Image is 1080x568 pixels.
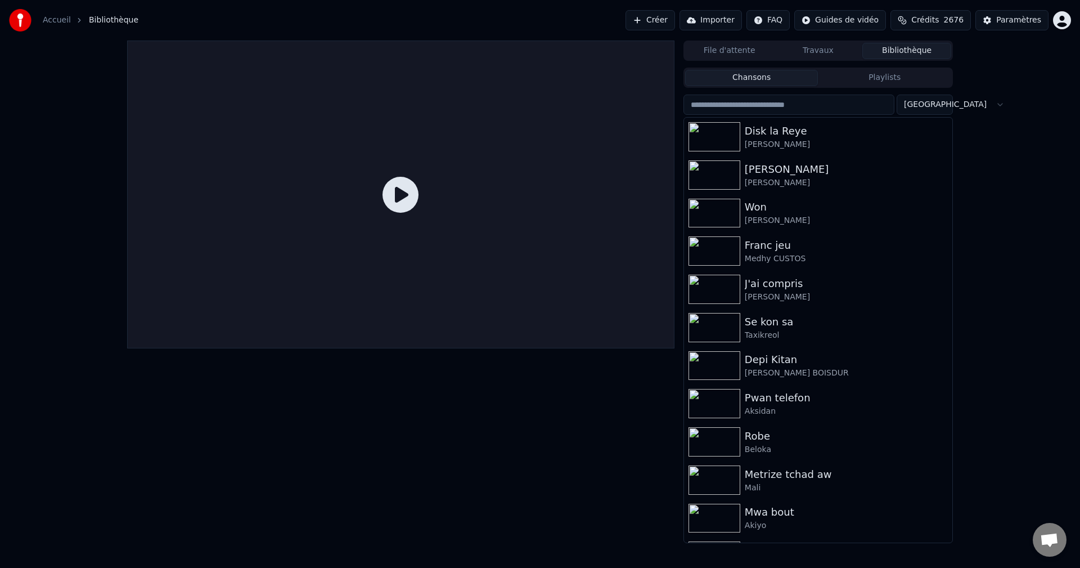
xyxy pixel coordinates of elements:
[685,43,774,59] button: File d'attente
[862,43,951,59] button: Bibliothèque
[745,482,948,494] div: Mali
[43,15,138,26] nav: breadcrumb
[774,43,863,59] button: Travaux
[745,215,948,226] div: [PERSON_NAME]
[745,406,948,417] div: Aksidan
[890,10,971,30] button: Crédits2676
[89,15,138,26] span: Bibliothèque
[43,15,71,26] a: Accueil
[746,10,790,30] button: FAQ
[745,520,948,531] div: Akiyo
[745,428,948,444] div: Robe
[1033,523,1066,557] a: Ouvrir le chat
[9,9,31,32] img: youka
[745,177,948,189] div: [PERSON_NAME]
[745,352,948,368] div: Depi Kitan
[745,314,948,330] div: Se kon sa
[911,15,939,26] span: Crédits
[745,162,948,177] div: [PERSON_NAME]
[904,99,987,110] span: [GEOGRAPHIC_DATA]
[975,10,1048,30] button: Paramètres
[745,253,948,265] div: Medhy CUSTOS
[625,10,675,30] button: Créer
[745,292,948,303] div: [PERSON_NAME]
[745,368,948,379] div: [PERSON_NAME] BOISDUR
[745,276,948,292] div: J'ai compris
[745,330,948,341] div: Taxikreol
[745,444,948,455] div: Beloka
[745,467,948,482] div: Metrize tchad aw
[818,70,951,86] button: Playlists
[745,390,948,406] div: Pwan telefon
[745,238,948,253] div: Franc jeu
[679,10,742,30] button: Importer
[745,504,948,520] div: Mwa bout
[745,199,948,215] div: Won
[996,15,1041,26] div: Paramètres
[745,139,948,150] div: [PERSON_NAME]
[944,15,964,26] span: 2676
[685,70,818,86] button: Chansons
[794,10,886,30] button: Guides de vidéo
[745,123,948,139] div: Disk la Reye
